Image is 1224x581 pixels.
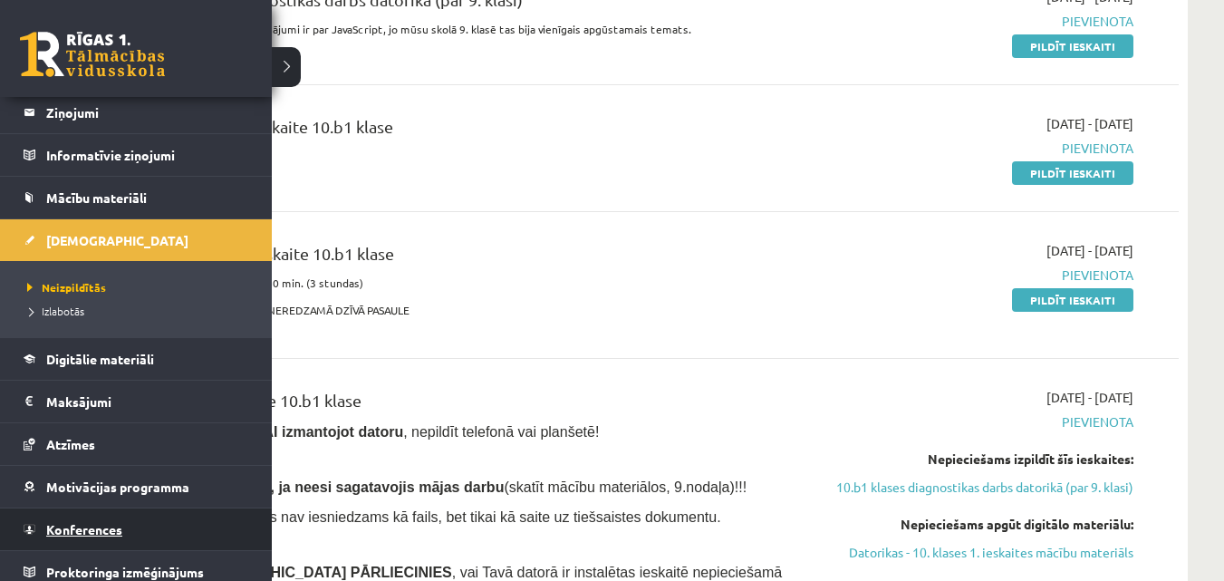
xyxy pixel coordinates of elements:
span: Pirms [DEMOGRAPHIC_DATA] PĀRLIECINIES [136,565,452,580]
span: Proktoringa izmēģinājums [46,564,204,580]
a: Digitālie materiāli [24,338,249,380]
span: Mācību materiāli [46,189,147,206]
a: [DEMOGRAPHIC_DATA] [24,219,249,261]
span: Izlabotās [23,304,84,318]
b: , TIKAI izmantojot datoru [232,424,403,440]
span: Nesāc pildīt ieskaiti, ja neesi sagatavojis mājas darbu [136,479,504,495]
legend: Informatīvie ziņojumi [46,134,249,176]
legend: Ziņojumi [46,92,249,133]
p: Ieskaites pildīšanas laiks 180 min. (3 stundas) [136,275,792,291]
a: Motivācijas programma [24,466,249,508]
span: [DATE] - [DATE] [1046,388,1133,407]
span: Pievienota [819,412,1133,431]
a: Mācību materiāli [24,177,249,218]
div: Dabaszinības 1. ieskaite 10.b1 klase [136,241,792,275]
a: Maksājumi [24,381,249,422]
div: Nepieciešams izpildīt šīs ieskaites: [819,450,1133,469]
a: Rīgas 1. Tālmācības vidusskola [20,32,165,77]
a: Pildīt ieskaiti [1012,34,1133,58]
a: 10.b1 klases diagnostikas darbs datorikā (par 9. klasi) [819,478,1133,497]
span: Neizpildītās [23,280,106,295]
span: Motivācijas programma [46,479,189,495]
p: Diagnostikas darbā visi jautājumi ir par JavaScript, jo mūsu skolā 9. klasē tas bija vienīgais ap... [136,21,792,37]
span: Pievienota [819,12,1133,31]
span: (skatīt mācību materiālos, 9.nodaļa)!!! [504,479,747,495]
a: Atzīmes [24,423,249,465]
div: Angļu valoda 1. ieskaite 10.b1 klase [136,114,792,148]
legend: Maksājumi [46,381,249,422]
span: - mājasdarbs nav iesniedzams kā fails, bet tikai kā saite uz tiešsaistes dokumentu. [136,509,721,525]
a: Pildīt ieskaiti [1012,288,1133,312]
a: Neizpildītās [23,279,254,295]
span: Pievienota [819,266,1133,285]
a: Datorikas - 10. klases 1. ieskaites mācību materiāls [819,543,1133,562]
div: Nepieciešams apgūt digitālo materiālu: [819,515,1133,534]
a: Ziņojumi [24,92,249,133]
span: Konferences [46,521,122,537]
span: [DEMOGRAPHIC_DATA] [46,232,188,248]
a: Informatīvie ziņojumi [24,134,249,176]
span: [DATE] - [DATE] [1046,241,1133,260]
a: Konferences [24,508,249,550]
div: Datorika 1. ieskaite 10.b1 klase [136,388,792,421]
a: Pildīt ieskaiti [1012,161,1133,185]
span: Pievienota [819,139,1133,158]
span: Digitālie materiāli [46,351,154,367]
p: Tēma: PASAULE AP MUMS. NEREDZAMĀ DZĪVĀ PASAULE [136,302,792,318]
span: Ieskaite jāpilda , nepildīt telefonā vai planšetē! [136,424,599,440]
a: Izlabotās [23,303,254,319]
span: [DATE] - [DATE] [1046,114,1133,133]
span: Atzīmes [46,436,95,452]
